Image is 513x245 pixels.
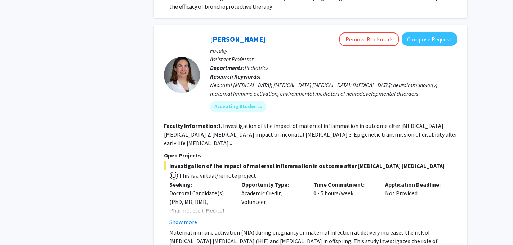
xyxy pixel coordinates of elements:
[210,81,457,98] div: Neonatal [MEDICAL_DATA]; [MEDICAL_DATA] [MEDICAL_DATA]; [MEDICAL_DATA]; neuroimmunology; maternal...
[380,180,452,226] div: Not Provided
[169,180,231,189] p: Seeking:
[402,32,457,46] button: Compose Request to Elizabeth Wright-Jin
[164,151,457,160] p: Open Projects
[210,73,261,80] b: Research Keywords:
[164,122,218,129] b: Faculty Information:
[245,64,268,71] span: Pediatrics
[164,122,457,147] fg-read-more: 1. Investigation of the impact of maternal inflammation in outcome after [MEDICAL_DATA] [MEDICAL_...
[178,172,256,179] span: This is a virtual/remote project
[308,180,380,226] div: 0 - 5 hours/week
[210,35,266,44] a: [PERSON_NAME]
[5,213,31,240] iframe: Chat
[164,161,457,170] span: Investigation of the impact of maternal inflammation in outcome after [MEDICAL_DATA] [MEDICAL_DATA]
[241,180,303,189] p: Opportunity Type:
[210,64,245,71] b: Departments:
[339,32,399,46] button: Remove Bookmark
[236,180,308,226] div: Academic Credit, Volunteer
[169,218,197,226] button: Show more
[210,55,457,63] p: Assistant Professor
[210,46,457,55] p: Faculty
[169,189,231,232] div: Doctoral Candidate(s) (PhD, MD, DMD, PharmD, etc.), Medical Resident(s) / Medical Fellow(s)
[210,101,266,112] mat-chip: Accepting Students
[385,180,446,189] p: Application Deadline:
[313,180,375,189] p: Time Commitment:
